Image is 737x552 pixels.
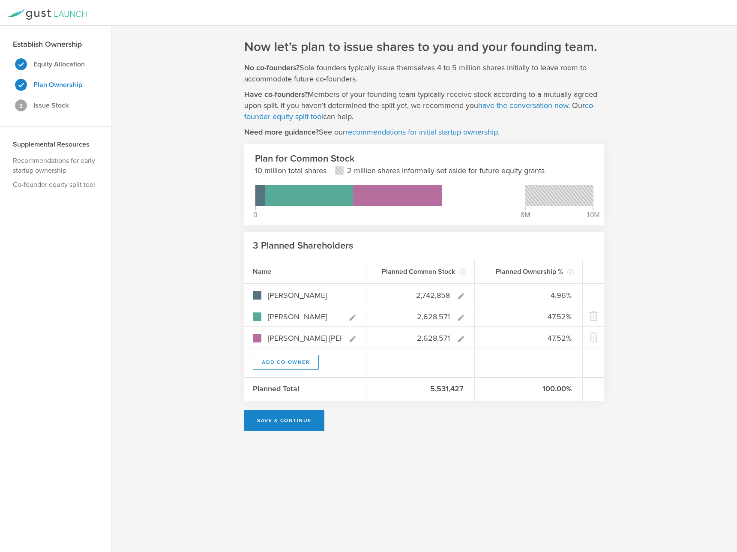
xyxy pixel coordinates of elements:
strong: Issue Stock [33,101,69,110]
button: Add Co-Owner [253,355,319,370]
strong: Supplemental Resources [13,140,90,149]
a: Co-founder equity split tool [13,180,95,189]
div: Planned Total [244,378,366,401]
a: Recommendations for early startup ownership [13,156,95,175]
button: Save & Continue [244,410,324,431]
div: 100.00% [475,378,583,401]
p: Sole founders typically issue themselves 4 to 5 million shares initially to leave room to accommo... [244,62,604,84]
input: Enter co-owner name [266,290,357,301]
input: Enter co-owner name [266,312,344,322]
h2: Plan for Common Stock [255,153,593,165]
h1: Now let’s plan to issue shares to you and your founding team. [244,39,597,56]
a: recommendations for initial startup ownership [345,127,498,137]
div: 8M [521,212,530,219]
input: Enter # of shares [375,290,452,301]
p: 2 million shares informally set aside for future equity grants [347,165,545,176]
strong: Need more guidance? [244,127,319,137]
h3: Establish Ownership [13,39,82,50]
p: See our . [244,126,500,138]
strong: Have co-founders? [244,90,308,99]
strong: Equity Allocation [33,60,85,69]
div: Planned Common Stock [366,260,475,283]
div: 10M [586,212,599,219]
strong: Plan Ownership [33,81,82,89]
p: 10 million total shares [255,165,327,176]
h2: 3 Planned Shareholders [253,240,353,252]
div: Planned Ownership % [475,260,583,283]
input: Enter # of shares [375,333,452,344]
strong: No co-founders? [244,63,300,72]
input: Enter co-owner name [266,333,344,344]
p: Members of your founding team typically receive stock according to a mutually agreed upon split. ... [244,89,604,122]
input: Enter # of shares [375,312,452,322]
div: Name [244,260,366,283]
span: 3 [19,103,23,109]
a: have the conversation now [478,101,568,110]
div: 5,531,427 [366,378,475,401]
div: 0 [254,212,258,219]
